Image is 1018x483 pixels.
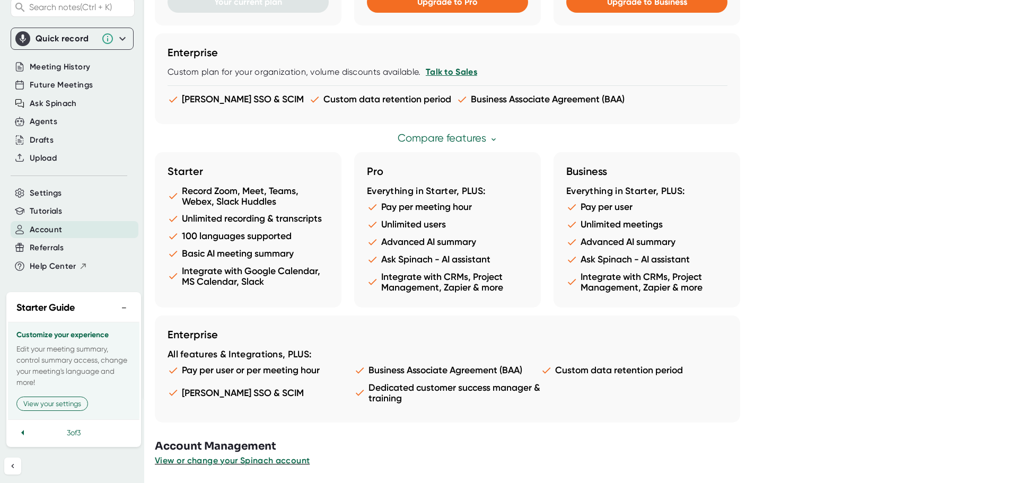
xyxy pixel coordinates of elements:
[367,219,528,230] li: Unlimited users
[309,94,451,105] li: Custom data retention period
[426,67,477,77] a: Talk to Sales
[30,187,62,199] button: Settings
[30,98,77,110] button: Ask Spinach
[339,4,358,23] div: Close
[30,242,64,254] button: Referrals
[155,455,310,466] span: View or change your Spinach account
[367,186,528,197] div: Everything in Starter, PLUS:
[168,382,354,403] li: [PERSON_NAME] SSO & SCIM
[457,94,625,105] li: Business Associate Agreement (BAA)
[155,454,310,467] button: View or change your Spinach account
[319,4,339,24] button: Collapse window
[168,248,329,259] li: Basic AI meeting summary
[30,260,76,273] span: Help Center
[398,132,498,144] a: Compare features
[566,219,727,230] li: Unlimited meetings
[4,458,21,475] button: Collapse sidebar
[566,236,727,248] li: Advanced AI summary
[566,165,727,178] h3: Business
[367,201,528,213] li: Pay per meeting hour
[30,224,62,236] button: Account
[168,46,727,59] h3: Enterprise
[155,438,1018,454] h3: Account Management
[168,231,329,242] li: 100 languages supported
[168,165,329,178] h3: Starter
[168,94,304,105] li: [PERSON_NAME] SSO & SCIM
[117,300,131,315] button: −
[541,365,727,376] li: Custom data retention period
[36,33,96,44] div: Quick record
[7,4,27,24] button: go back
[566,186,727,197] div: Everything in Starter, PLUS:
[16,344,131,388] p: Edit your meeting summary, control summary access, change your meeting's language and more!
[367,271,528,293] li: Integrate with CRMs, Project Management, Zapier & more
[30,79,93,91] button: Future Meetings
[16,301,75,315] h2: Starter Guide
[30,134,54,146] button: Drafts
[367,254,528,265] li: Ask Spinach - AI assistant
[168,328,727,341] h3: Enterprise
[30,61,90,73] button: Meeting History
[354,365,541,376] li: Business Associate Agreement (BAA)
[168,266,329,287] li: Integrate with Google Calendar, MS Calendar, Slack
[16,331,131,339] h3: Customize your experience
[15,28,129,49] div: Quick record
[30,205,62,217] button: Tutorials
[30,152,57,164] button: Upload
[354,382,541,403] li: Dedicated customer success manager & training
[16,397,88,411] button: View your settings
[30,260,87,273] button: Help Center
[168,349,727,361] div: All features & Integrations, PLUS:
[367,165,528,178] h3: Pro
[168,186,329,207] li: Record Zoom, Meet, Teams, Webex, Slack Huddles
[566,201,727,213] li: Pay per user
[168,365,354,376] li: Pay per user or per meeting hour
[566,271,727,293] li: Integrate with CRMs, Project Management, Zapier & more
[566,254,727,265] li: Ask Spinach - AI assistant
[168,67,727,77] div: Custom plan for your organization, volume discounts available.
[367,236,528,248] li: Advanced AI summary
[30,116,57,128] button: Agents
[29,2,131,12] span: Search notes (Ctrl + K)
[168,213,329,224] li: Unlimited recording & transcripts
[67,428,81,437] span: 3 of 3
